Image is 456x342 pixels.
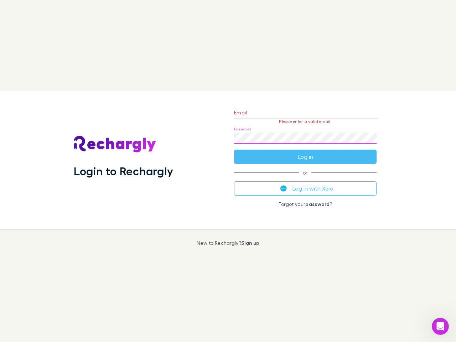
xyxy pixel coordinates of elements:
[234,181,377,196] button: Log in with Xero
[74,136,156,153] img: Rechargly's Logo
[234,126,251,132] label: Password
[197,240,260,246] p: New to Rechargly?
[432,318,449,335] iframe: Intercom live chat
[280,185,287,192] img: Xero's logo
[234,119,377,124] p: Please enter a valid email.
[241,240,259,246] a: Sign up
[305,201,330,207] a: password
[234,150,377,164] button: Log in
[234,201,377,207] p: Forgot your ?
[74,164,173,178] h1: Login to Rechargly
